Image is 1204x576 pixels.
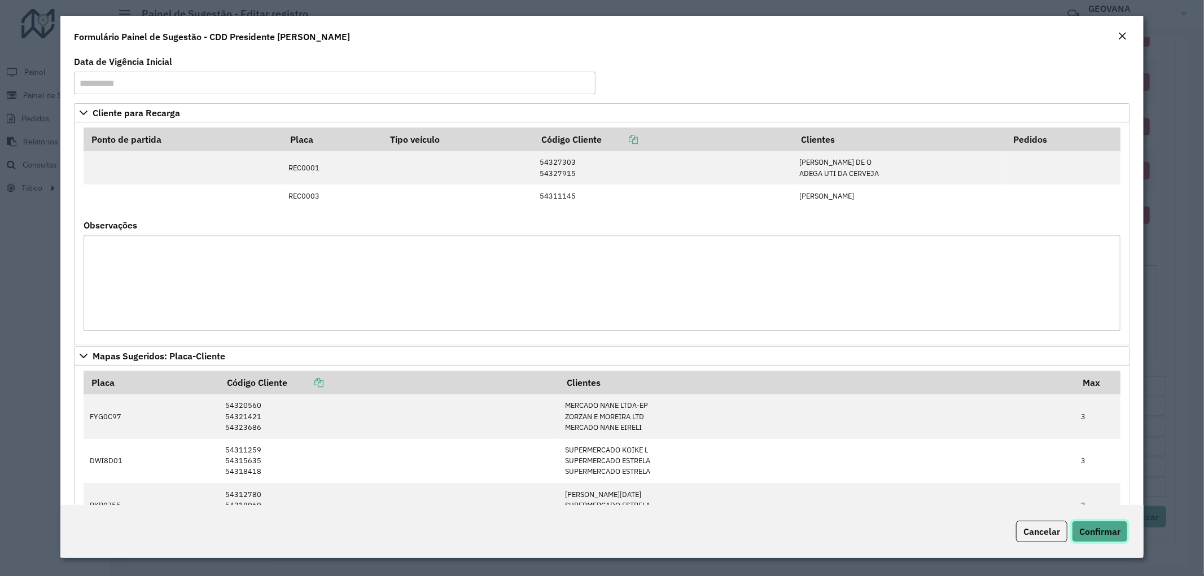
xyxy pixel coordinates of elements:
th: Placa [84,371,219,394]
label: Data de Vigência Inicial [74,55,172,68]
td: BKB9J55 [84,483,219,527]
th: Placa [283,127,382,151]
a: Copiar [602,134,638,145]
td: 54312780 54318969 54330926 [219,483,559,527]
th: Clientes [559,371,1075,394]
button: Cancelar [1016,521,1067,542]
th: Tipo veículo [382,127,533,151]
td: [PERSON_NAME] DE O ADEGA UTI DA CERVEJA [794,151,1006,184]
td: FYG0C97 [84,394,219,438]
a: Cliente para Recarga [74,103,1131,122]
th: Código Cliente [219,371,559,394]
span: Confirmar [1079,526,1120,537]
th: Código Cliente [533,127,794,151]
em: Fechar [1118,32,1127,41]
th: Clientes [794,127,1006,151]
td: REC0001 [283,151,382,184]
td: MERCADO NANE LTDA-EP ZORZAN E MOREIRA LTD MERCADO NANE EIRELI [559,394,1075,438]
a: Copiar [287,377,323,388]
th: Max [1075,371,1120,394]
td: 3 [1075,394,1120,438]
td: [PERSON_NAME][DATE] SUPERMERCADO ESTRELA SUPERMERCADO ESTRELA DE REGENTE FEIJO LT [559,483,1075,527]
td: 54320560 54321421 54323686 [219,394,559,438]
span: Mapas Sugeridos: Placa-Cliente [93,351,225,360]
th: Ponto de partida [84,127,283,151]
td: 54311145 [533,184,794,207]
label: Observações [84,218,137,232]
a: Mapas Sugeridos: Placa-Cliente [74,346,1131,366]
td: 3 [1075,483,1120,527]
div: Cliente para Recarga [74,122,1131,345]
td: [PERSON_NAME] [794,184,1006,207]
th: Pedidos [1006,127,1120,151]
td: REC0003 [283,184,382,207]
td: SUPERMERCADO KOIKE L SUPERMERCADO ESTRELA SUPERMERCADO ESTRELA [559,439,1075,483]
td: 54311259 54315635 54318418 [219,439,559,483]
span: Cancelar [1023,526,1060,537]
button: Close [1114,29,1130,44]
span: Cliente para Recarga [93,108,180,117]
button: Confirmar [1072,521,1128,542]
h4: Formulário Painel de Sugestão - CDD Presidente [PERSON_NAME] [74,30,350,43]
td: 54327303 54327915 [533,151,794,184]
td: 3 [1075,439,1120,483]
td: DWI8D01 [84,439,219,483]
